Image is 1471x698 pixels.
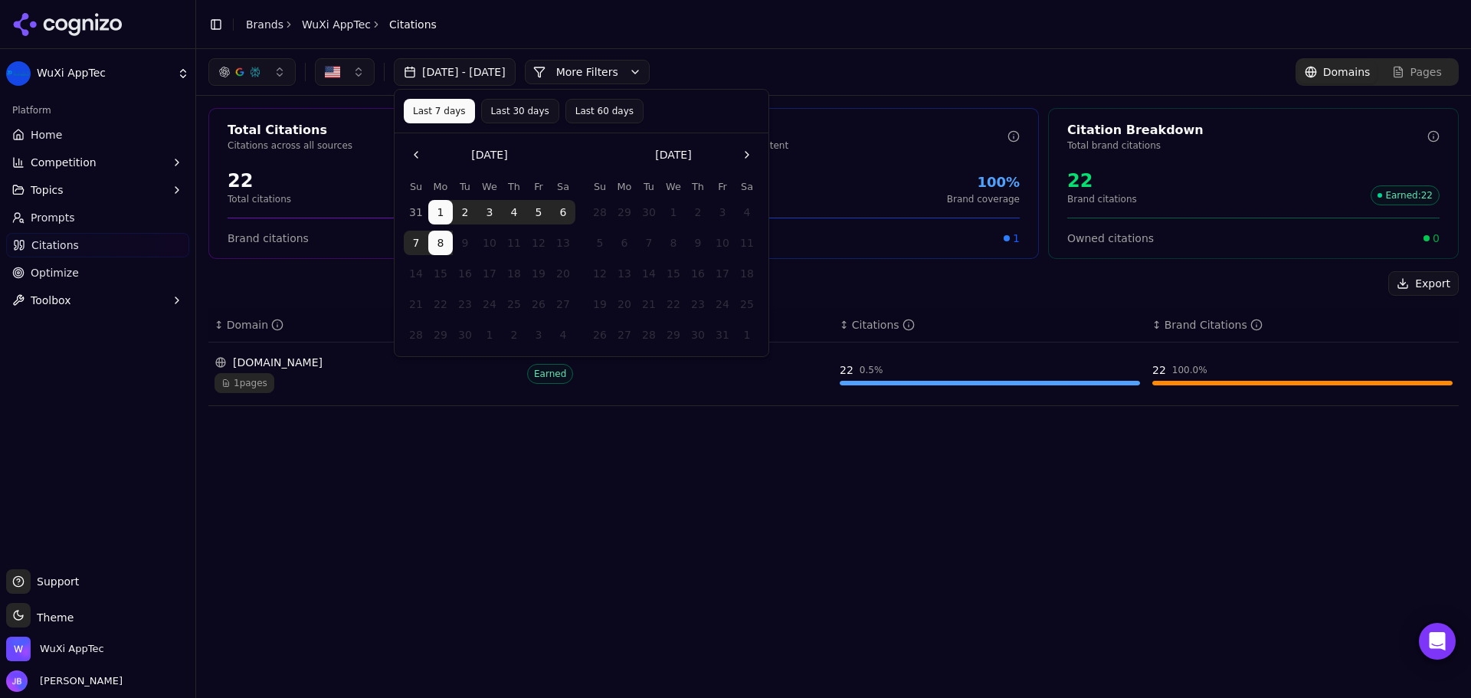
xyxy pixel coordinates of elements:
span: Optimize [31,265,79,280]
button: Saturday, September 6th, 2025, selected [551,200,575,224]
span: 1 [1013,231,1020,246]
button: Go to the Previous Month [404,143,428,167]
span: WuXi AppTec [37,67,171,80]
img: Josef Bookert [6,670,28,692]
button: Thursday, September 4th, 2025, selected [502,200,526,224]
div: Platform [6,98,189,123]
th: Thursday [686,179,710,194]
button: Last 7 days [404,99,475,123]
span: Home [31,127,62,143]
div: 100.0 % [1172,364,1207,376]
span: 1 pages [215,373,274,393]
button: Export [1388,271,1459,296]
div: ↕Brand Citations [1152,317,1453,333]
div: 22 [228,169,291,193]
th: Saturday [735,179,759,194]
span: Pages [1410,64,1442,80]
span: Citations [31,238,79,253]
nav: breadcrumb [246,17,437,32]
button: Friday, September 5th, 2025, selected [526,200,551,224]
span: Brand citations [228,231,309,246]
button: More Filters [525,60,650,84]
button: Today, Monday, September 8th, 2025, selected [428,231,453,255]
p: Citations across all sources [228,139,588,152]
a: Home [6,123,189,147]
div: ↕Citations [840,317,1140,333]
p: Unique domains citing content [647,139,1007,152]
button: Last 30 days [481,99,559,123]
span: Theme [31,611,74,624]
div: Citations [852,317,915,333]
span: 0 [1433,231,1440,246]
p: Brand coverage [947,193,1020,205]
img: WuXi AppTec [6,61,31,86]
div: 0.5 % [860,364,883,376]
th: Friday [526,179,551,194]
button: Open user button [6,670,123,692]
div: 100% [947,172,1020,193]
th: Monday [612,179,637,194]
div: Open Intercom Messenger [1419,623,1456,660]
div: Brand Citations [1165,317,1263,333]
p: Brand citations [1067,193,1137,205]
button: Go to the Next Month [735,143,759,167]
button: Toolbox [6,288,189,313]
span: Topics [31,182,64,198]
p: Total brand citations [1067,139,1427,152]
div: Citation Breakdown [1067,121,1427,139]
th: Thursday [502,179,526,194]
th: brandCitationCount [1146,308,1459,342]
span: Earned : 22 [1371,185,1440,205]
th: Tuesday [637,179,661,194]
th: Sunday [404,179,428,194]
div: 22 [1152,362,1166,378]
th: Monday [428,179,453,194]
div: Domain [227,317,283,333]
div: 22 [840,362,853,378]
a: WuXi AppTec [302,17,371,32]
img: WuXi AppTec [6,637,31,661]
table: October 2025 [588,179,759,347]
div: 22 [1067,169,1137,193]
span: WuXi AppTec [40,642,104,656]
button: Wednesday, September 3rd, 2025, selected [477,200,502,224]
button: Sunday, September 7th, 2025, selected [404,231,428,255]
button: Competition [6,150,189,175]
button: Tuesday, September 2nd, 2025, selected [453,200,477,224]
a: Brands [246,18,283,31]
span: Toolbox [31,293,71,308]
th: Saturday [551,179,575,194]
th: Friday [710,179,735,194]
th: domain [208,308,521,342]
th: Wednesday [661,179,686,194]
span: Citations [389,17,437,32]
a: Optimize [6,261,189,285]
button: Sunday, August 31st, 2025 [404,200,428,224]
a: Citations [6,233,189,257]
button: Open organization switcher [6,637,104,661]
div: ↕Domain [215,317,515,333]
img: US [325,64,340,80]
span: Domains [1323,64,1371,80]
span: [PERSON_NAME] [34,674,123,688]
div: Domain Coverage [647,121,1007,139]
div: Data table [208,308,1459,406]
table: September 2025 [404,179,575,347]
th: totalCitationCount [834,308,1146,342]
th: Wednesday [477,179,502,194]
div: [DOMAIN_NAME] [215,355,515,370]
button: Last 60 days [565,99,644,123]
p: Total citations [228,193,291,205]
button: Topics [6,178,189,202]
button: [DATE] - [DATE] [394,58,516,86]
span: Support [31,574,79,589]
th: Sunday [588,179,612,194]
span: Owned citations [1067,231,1154,246]
button: Monday, September 1st, 2025, selected [428,200,453,224]
a: Prompts [6,205,189,230]
div: Total Citations [228,121,588,139]
span: Earned [527,364,573,384]
th: Tuesday [453,179,477,194]
span: Prompts [31,210,75,225]
span: Competition [31,155,97,170]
